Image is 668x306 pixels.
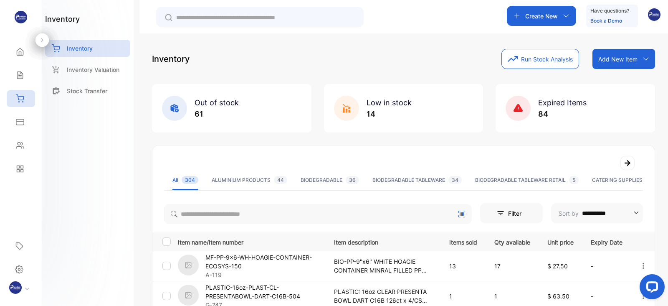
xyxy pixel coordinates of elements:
p: Create New [525,12,558,20]
span: Expired Items [538,98,587,107]
img: item [178,285,199,306]
span: Low in stock [367,98,412,107]
p: Inventory [67,44,93,53]
iframe: LiveChat chat widget [633,271,668,306]
p: Inventory [152,53,190,65]
div: All [172,176,198,184]
img: item [178,255,199,275]
button: Run Stock Analysis [501,49,579,69]
p: Items sold [449,236,477,247]
button: Sort by [551,203,643,223]
p: Item name/Item number [178,236,324,247]
p: 1 [449,292,477,301]
div: ALUMINIUM PRODUCTS [212,176,287,184]
div: BIODEGRADABLE [301,176,359,184]
p: PLASTIC: 16oz CLEAR PRESENTA BOWL DART C16B 126ct x 4/CS 504 PCS [334,287,432,305]
span: 34 [448,176,462,184]
span: Out of stock [195,98,239,107]
p: MF-PP-9x6-WH-HOAGIE-CONTAINER-ECOSYS-150 [205,253,324,270]
button: avatar [648,6,660,26]
p: 1 [494,292,530,301]
a: Stock Transfer [45,82,130,99]
p: Qty available [494,236,530,247]
p: A-119 [205,270,324,279]
button: Create New [507,6,576,26]
a: Inventory Valuation [45,61,130,78]
span: 304 [182,176,198,184]
div: BIODEGRADABLE TABLEWARE RETAIL [475,176,579,184]
p: PLASTIC-16oz-PLAST-CL-PRESENTABOWL-DART-C16B-504 [205,283,324,301]
p: Have questions? [590,7,629,15]
span: 5 [569,176,579,184]
img: avatar [648,8,660,21]
p: Expiry Date [591,236,622,247]
span: 44 [274,176,287,184]
span: 36 [346,176,359,184]
div: BIODEGRADABLE TABLEWARE [372,176,462,184]
p: Add New Item [598,55,638,64]
p: Stock Transfer [67,87,107,95]
img: profile [9,281,22,294]
img: logo [15,11,27,23]
a: Inventory [45,40,130,57]
p: BIO-PP-9"x6" WHITE HOAGIE CONTAINER MINRAL FILLED PP ECOSYS 25ct x 6/CS 150 PCS [334,257,432,275]
p: - [591,292,622,301]
p: 13 [449,262,477,270]
a: Book a Demo [590,18,622,24]
span: $ 63.50 [547,293,569,300]
div: CATERING SUPPLIES [592,176,658,184]
p: 14 [367,108,412,120]
p: Unit price [547,236,574,247]
span: $ 27.50 [547,263,568,270]
p: Inventory Valuation [67,65,119,74]
h1: inventory [45,13,80,25]
p: 17 [494,262,530,270]
p: Item description [334,236,432,247]
p: Sort by [559,209,579,218]
p: - [591,262,622,270]
p: 61 [195,108,239,120]
p: 84 [538,108,587,120]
